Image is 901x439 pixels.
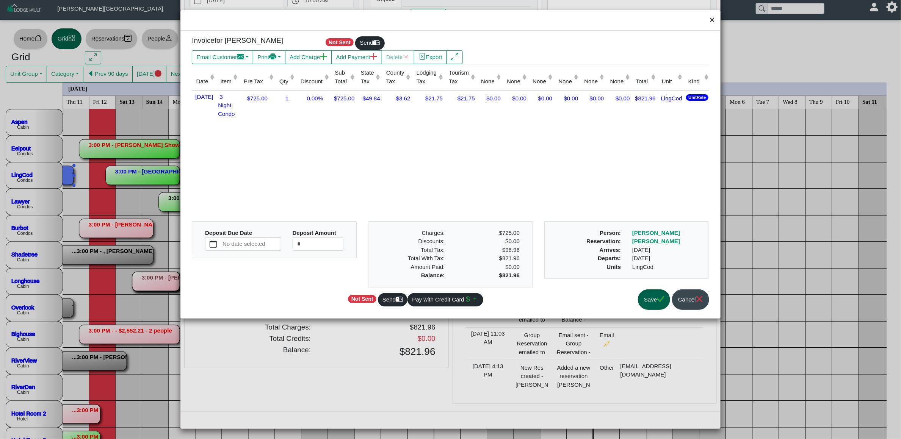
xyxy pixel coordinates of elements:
b: Deposit Amount [293,230,336,236]
span: for [PERSON_NAME] [215,36,283,44]
div: Sub Total [335,69,348,86]
svg: mailbox2 [373,39,380,46]
div: Total Tax: [376,246,451,255]
div: $0.00 [530,93,552,103]
button: Sendmailbox2 [378,293,407,307]
div: Charges: [376,229,451,237]
svg: check [657,295,664,303]
div: $0.00 [608,93,630,103]
button: Sendmailbox2 [355,36,385,50]
div: $0.00 [505,93,526,103]
button: Close [704,10,720,30]
button: Deletex [382,50,415,64]
div: None [610,77,624,86]
div: $0.00 [450,237,525,246]
div: $3.62 [384,93,411,103]
div: Pre Tax [244,77,267,86]
div: None [533,77,546,86]
div: $821.96 [450,254,525,263]
div: 0.00% [298,93,329,103]
svg: arrows angle expand [451,53,458,60]
div: None [507,77,520,86]
svg: x [696,295,703,303]
div: $0.00 [556,93,578,103]
label: No date selected [221,237,280,250]
div: Kind [688,77,703,86]
svg: envelope fill [237,53,244,60]
b: Person: [600,230,621,236]
span: $725.00 [499,230,520,236]
span: 3 Night Condo [218,92,235,117]
div: Date [196,77,208,86]
svg: printer fill [269,53,276,60]
button: Savecheck [638,289,670,310]
div: $49.84 [358,93,380,103]
svg: plus lg [370,53,378,60]
span: Not Sent [326,38,354,46]
div: Unit [662,77,676,86]
button: Cancelx [672,289,709,310]
div: LingCod [660,93,682,103]
svg: file excel [419,53,426,60]
button: arrows angle expand [447,50,463,64]
b: Balance: [421,272,445,278]
button: calendar [205,237,221,250]
button: Add Chargeplus lg [285,50,332,64]
div: Amount Paid: [376,263,451,272]
div: $725.00 [241,93,273,103]
div: $0.00 [582,93,604,103]
b: Arrives: [600,247,621,253]
div: Total With Tax: [376,254,451,263]
div: $0.00 [450,263,525,272]
button: Pay with Credit Cardcurrency dollarplus [407,293,483,307]
div: [DATE] [627,246,707,255]
a: [PERSON_NAME] [632,230,680,236]
div: Item [221,77,232,86]
div: Discount [301,77,323,86]
div: County Tax [386,69,404,86]
svg: calendar [210,241,217,248]
b: Reservation: [586,238,621,244]
button: Add Paymentplus lg [331,50,382,64]
div: [DATE] [627,254,707,263]
div: Tourism Tax [449,69,469,86]
div: State Tax [361,69,374,86]
div: Qty [279,77,288,86]
svg: currency dollar [464,295,472,303]
b: $821.96 [499,272,520,278]
b: Deposit Due Date [205,230,252,236]
div: None [559,77,572,86]
a: [PERSON_NAME] [632,238,680,244]
div: $21.75 [414,93,443,103]
div: $725.00 [332,93,354,103]
div: LingCod [627,263,707,272]
div: $96.96 [456,246,520,255]
b: Units [607,264,621,270]
h5: Invoice [192,36,313,45]
svg: plus lg [320,53,327,60]
button: Printprinter fill [253,50,285,64]
button: Email Customerenvelope fill [192,50,253,64]
svg: plus [472,295,479,303]
div: $0.00 [479,93,501,103]
div: $821.96 [634,93,656,103]
div: None [584,77,598,86]
div: Lodging Tax [417,69,437,86]
button: file excelExport [414,50,447,64]
div: 1 [277,93,295,103]
b: Departs: [598,255,621,261]
div: Total [636,77,650,86]
span: Not Sent [348,295,376,303]
span: [DATE] [194,92,213,100]
div: None [481,77,495,86]
svg: mailbox2 [396,295,403,303]
div: $21.75 [447,93,475,103]
div: Discounts: [376,237,451,246]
